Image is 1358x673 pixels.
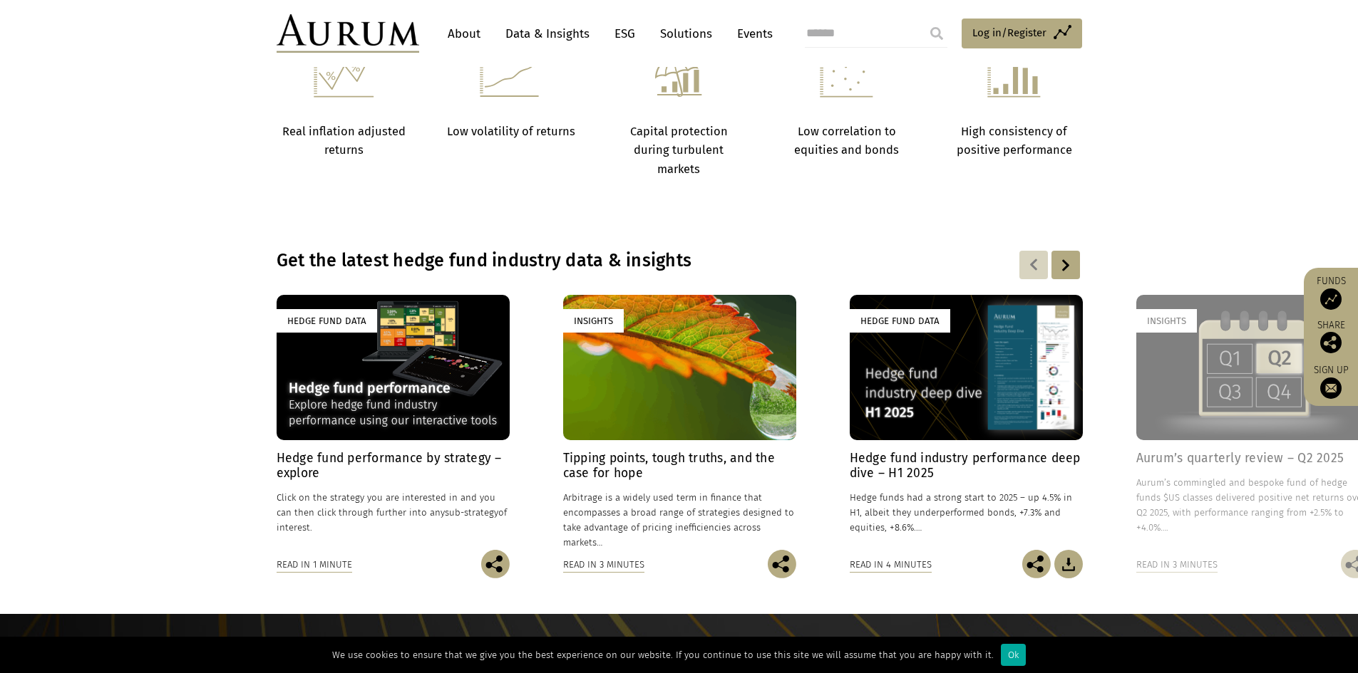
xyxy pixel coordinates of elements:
span: Log in/Register [972,24,1046,41]
img: Download Article [1054,550,1083,578]
div: Read in 3 minutes [563,557,644,573]
strong: Low correlation to equities and bonds [794,125,899,157]
img: Share this post [1022,550,1051,578]
a: Log in/Register [962,19,1082,48]
a: ESG [607,21,642,47]
img: Sign up to our newsletter [1320,377,1342,399]
img: Share this post [1320,332,1342,353]
a: Insights Tipping points, tough truths, and the case for hope Arbitrage is a widely used term in f... [563,295,796,550]
strong: Real inflation adjusted returns [282,125,406,157]
a: Funds [1311,275,1351,310]
a: About [441,21,488,47]
h4: Tipping points, tough truths, and the case for hope [563,451,796,481]
h3: Get the latest hedge fund industry data & insights [277,250,898,271]
a: Data & Insights [498,21,597,47]
img: Share this post [768,550,796,578]
p: Click on the strategy you are interested in and you can then click through further into any of in... [277,490,510,535]
a: Hedge Fund Data Hedge fund performance by strategy – explore Click on the strategy you are intere... [277,295,510,550]
div: Hedge Fund Data [850,309,950,333]
div: Read in 4 minutes [850,557,932,573]
h4: Hedge fund industry performance deep dive – H1 2025 [850,451,1083,481]
div: Ok [1001,644,1026,666]
strong: Low volatility of returns [447,125,575,138]
h4: Hedge fund performance by strategy – explore [277,451,510,481]
span: sub-strategy [445,507,498,518]
a: Hedge Fund Data Hedge fund industry performance deep dive – H1 2025 Hedge funds had a strong star... [850,295,1083,550]
strong: Capital protection during turbulent markets [630,125,728,176]
div: Hedge Fund Data [277,309,377,333]
div: Insights [1136,309,1197,333]
a: Sign up [1311,364,1351,399]
div: Read in 1 minute [277,557,352,573]
div: Insights [563,309,624,333]
strong: High consistency of positive performance [957,125,1072,157]
img: Share this post [481,550,510,578]
div: Share [1311,320,1351,353]
p: Arbitrage is a widely used term in finance that encompasses a broad range of strategies designed ... [563,490,796,551]
input: Submit [922,19,951,48]
p: Hedge funds had a strong start to 2025 – up 4.5% in H1, albeit they underperformed bonds, +7.3% a... [850,490,1083,535]
img: Aurum [277,14,419,53]
div: Read in 3 minutes [1136,557,1218,573]
a: Solutions [653,21,719,47]
a: Events [730,21,773,47]
img: Access Funds [1320,288,1342,310]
